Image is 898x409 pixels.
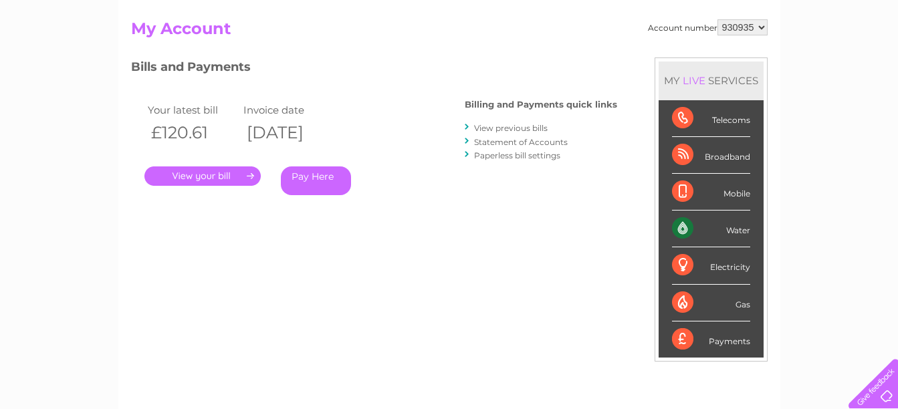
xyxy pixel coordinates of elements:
a: 0333 014 3131 [646,7,738,23]
th: [DATE] [240,119,336,146]
div: Broadband [672,137,750,174]
div: Account number [648,19,768,35]
h4: Billing and Payments quick links [465,100,617,110]
div: Clear Business is a trading name of Verastar Limited (registered in [GEOGRAPHIC_DATA] No. 3667643... [134,7,766,65]
div: Mobile [672,174,750,211]
div: Electricity [672,247,750,284]
a: Water [663,57,688,67]
a: Telecoms [734,57,774,67]
a: Energy [696,57,725,67]
a: . [144,166,261,186]
a: Paperless bill settings [474,150,560,160]
h2: My Account [131,19,768,45]
a: View previous bills [474,123,548,133]
a: Contact [809,57,842,67]
td: Your latest bill [144,101,241,119]
a: Pay Here [281,166,351,195]
h3: Bills and Payments [131,57,617,81]
div: Telecoms [672,100,750,137]
div: Gas [672,285,750,321]
div: MY SERVICES [659,61,764,100]
th: £120.61 [144,119,241,146]
div: Payments [672,321,750,358]
a: Statement of Accounts [474,137,568,147]
td: Invoice date [240,101,336,119]
img: logo.png [31,35,100,76]
div: Water [672,211,750,247]
a: Log out [854,57,885,67]
div: LIVE [680,74,708,87]
a: Blog [782,57,801,67]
